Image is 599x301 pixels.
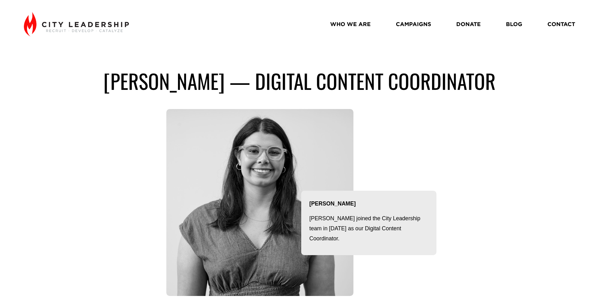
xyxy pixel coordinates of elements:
strong: [PERSON_NAME] [309,200,356,207]
a: CONTACT [547,19,575,30]
a: CAMPAIGNS [396,19,431,30]
h1: [PERSON_NAME] — digital content coordinator [64,68,535,93]
p: [PERSON_NAME] joined the City Leadership team in [DATE] as our Digital Content Coordinator. [309,214,428,244]
a: BLOG [506,19,522,30]
img: City Leadership - Recruit. Develop. Catalyze. [24,12,129,36]
a: WHO WE ARE [330,19,371,30]
a: DONATE [456,19,481,30]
